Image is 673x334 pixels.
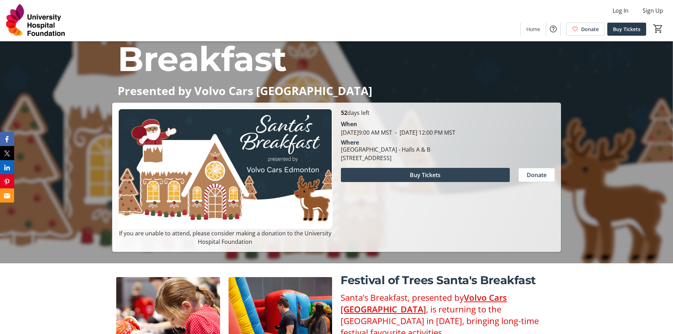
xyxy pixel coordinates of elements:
[118,84,555,97] p: Presented by Volvo Cars [GEOGRAPHIC_DATA]
[643,6,663,15] span: Sign Up
[566,23,604,36] a: Donate
[341,140,359,145] div: Where
[637,5,669,16] button: Sign Up
[341,129,392,136] span: [DATE] 9:00 AM MST
[581,25,599,33] span: Donate
[652,22,665,35] button: Cart
[613,6,628,15] span: Log In
[341,272,556,289] p: Festival of Trees Santa's Breakfast
[526,25,540,33] span: Home
[392,129,400,136] span: -
[613,25,640,33] span: Buy Tickets
[607,23,646,36] a: Buy Tickets
[607,5,634,16] button: Log In
[527,171,547,179] span: Donate
[341,168,510,182] button: Buy Tickets
[518,168,555,182] button: Donate
[392,129,455,136] span: [DATE] 12:00 PM MST
[4,3,67,38] img: University Hospital Foundation's Logo
[341,145,430,154] div: [GEOGRAPHIC_DATA] - Halls A & B
[341,292,464,303] span: Santa’s Breakfast, presented by
[410,171,441,179] span: Buy Tickets
[341,109,347,117] span: 52
[341,120,357,128] div: When
[341,292,507,315] a: Volvo Cars [GEOGRAPHIC_DATA]
[521,23,546,36] a: Home
[546,22,560,36] button: Help
[341,109,555,117] p: days left
[118,229,332,246] p: If you are unable to attend, please consider making a donation to the University Hospital Foundation
[118,109,332,229] img: Campaign CTA Media Photo
[341,154,430,162] div: [STREET_ADDRESS]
